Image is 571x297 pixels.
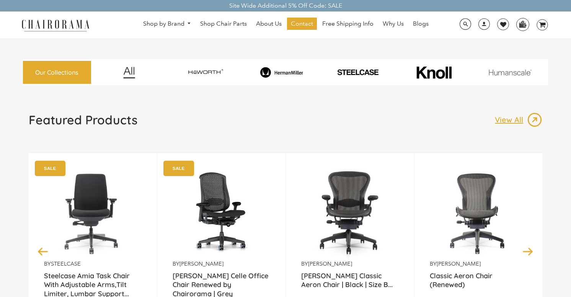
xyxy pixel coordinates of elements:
[173,260,270,268] p: by
[473,69,547,76] img: image_11.png
[430,165,527,260] a: Classic Aeron Chair (Renewed) - chairorama Classic Aeron Chair (Renewed) - chairorama
[200,20,247,28] span: Shop Chair Parts
[301,165,399,260] a: Herman Miller Classic Aeron Chair | Black | Size B (Renewed) - chairorama Herman Miller Classic A...
[173,165,270,260] img: Herman Miller Celle Office Chair Renewed by Chairorama | Grey - chairorama
[430,271,527,290] a: Classic Aeron Chair (Renewed)
[399,65,468,80] img: image_10_1.png
[44,260,142,268] p: by
[51,260,81,267] a: Steelcase
[379,18,408,30] a: Why Us
[29,112,137,134] a: Featured Products
[322,20,374,28] span: Free Shipping Info
[139,18,195,30] a: Shop by Brand
[44,165,142,260] a: Amia Chair by chairorama.com Renewed Amia Chair chairorama.com
[527,112,542,127] img: image_13.png
[44,166,56,171] text: SALE
[318,18,377,30] a: Free Shipping Info
[17,18,94,32] img: chairorama
[245,67,318,78] img: image_8_173eb7e0-7579-41b4-bc8e-4ba0b8ba93e8.png
[173,166,184,171] text: SALE
[252,18,285,30] a: About Us
[36,245,50,258] button: Previous
[409,18,432,30] a: Blogs
[126,18,445,32] nav: DesktopNavigation
[196,18,251,30] a: Shop Chair Parts
[321,69,395,77] img: PHOTO-2024-07-09-00-53-10-removebg-preview.png
[521,245,535,258] button: Next
[495,112,542,127] a: View All
[108,67,150,78] img: image_12.png
[256,20,282,28] span: About Us
[173,165,270,260] a: Herman Miller Celle Office Chair Renewed by Chairorama | Grey - chairorama Herman Miller Celle Of...
[169,65,242,80] img: image_7_14f0750b-d084-457f-979a-a1ab9f6582c4.png
[301,260,399,268] p: by
[44,271,142,290] a: Steelcase Amia Task Chair With Adjustable Arms,Tilt Limiter, Lumbar Support...
[308,260,352,267] a: [PERSON_NAME]
[413,20,429,28] span: Blogs
[517,18,529,30] img: WhatsApp_Image_2024-07-12_at_16.23.01.webp
[23,61,91,84] a: Our Collections
[173,271,270,290] a: [PERSON_NAME] Celle Office Chair Renewed by Chairorama | Grey
[437,260,481,267] a: [PERSON_NAME]
[179,260,224,267] a: [PERSON_NAME]
[301,271,399,290] a: [PERSON_NAME] Classic Aeron Chair | Black | Size B...
[301,165,399,260] img: Herman Miller Classic Aeron Chair | Black | Size B (Renewed) - chairorama
[44,165,142,260] img: Amia Chair by chairorama.com
[430,260,527,268] p: by
[291,20,313,28] span: Contact
[287,18,317,30] a: Contact
[383,20,404,28] span: Why Us
[430,165,527,260] img: Classic Aeron Chair (Renewed) - chairorama
[495,115,527,125] p: View All
[29,112,137,127] h1: Featured Products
